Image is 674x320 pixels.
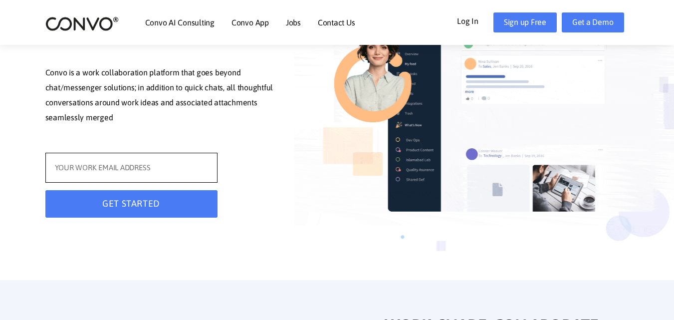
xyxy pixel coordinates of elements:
button: GET STARTED [45,190,218,218]
a: Contact Us [318,18,355,26]
input: YOUR WORK EMAIL ADDRESS [45,153,218,183]
p: Convo is a work collaboration platform that goes beyond chat/messenger solutions; in addition to ... [45,65,280,127]
a: Get a Demo [562,12,624,32]
a: Log In [457,12,493,28]
a: Sign up Free [493,12,557,32]
a: Jobs [286,18,301,26]
a: Convo AI Consulting [145,18,215,26]
img: logo_2.png [45,16,119,31]
a: Convo App [231,18,269,26]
